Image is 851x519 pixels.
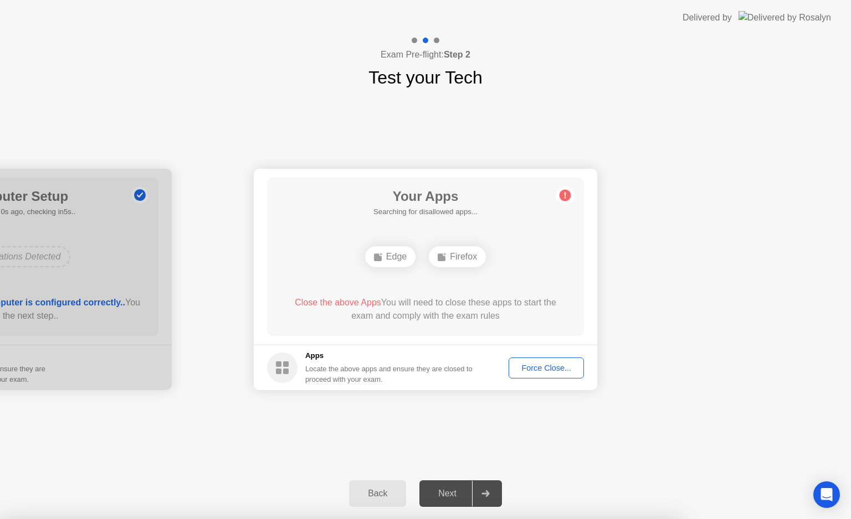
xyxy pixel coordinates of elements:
[429,246,486,267] div: Firefox
[283,296,568,323] div: You will need to close these apps to start the exam and comply with the exam rules
[381,48,470,61] h4: Exam Pre-flight:
[305,364,473,385] div: Locate the above apps and ensure they are closed to proceed with your exam.
[373,206,478,217] h5: Searching for disallowed apps...
[295,298,381,307] span: Close the above Apps
[373,186,478,206] h1: Your Apps
[813,481,840,508] div: Open Intercom Messenger
[739,11,831,24] img: Delivered by Rosalyn
[368,64,483,91] h1: Test your Tech
[512,364,580,372] div: Force Close...
[305,350,473,361] h5: Apps
[365,246,416,267] div: Edge
[352,489,403,499] div: Back
[444,50,470,59] b: Step 2
[423,489,472,499] div: Next
[683,11,732,24] div: Delivered by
